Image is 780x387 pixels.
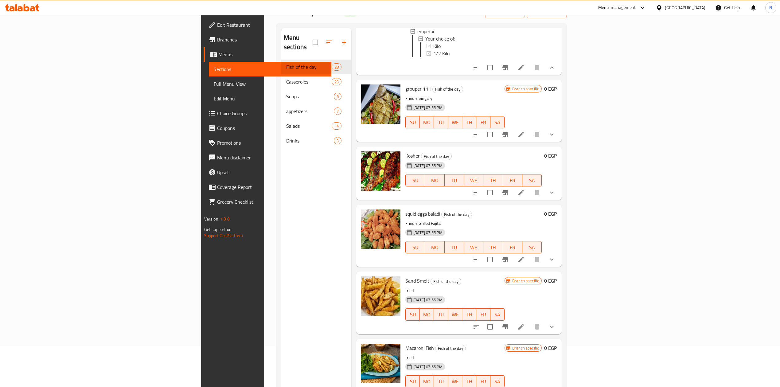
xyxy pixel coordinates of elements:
[322,35,337,50] span: Sort sections
[286,122,332,130] span: Salads
[334,108,341,114] span: 7
[332,123,341,129] span: 14
[417,28,435,35] span: emperor
[498,60,513,75] button: Branch-specific-item
[490,9,520,16] span: import
[530,319,544,334] button: delete
[466,243,481,252] span: WE
[332,122,341,130] div: items
[286,107,334,115] div: appetizers
[436,377,446,386] span: TU
[217,154,326,161] span: Menu disclaimer
[486,243,500,252] span: TH
[433,86,463,93] span: Fish of the day
[498,127,513,142] button: Branch-specific-item
[522,241,542,253] button: SA
[204,106,331,121] a: Choice Groups
[408,377,417,386] span: SU
[462,308,476,321] button: TH
[421,153,451,160] span: Fish of the day
[408,310,417,319] span: SU
[422,310,431,319] span: MO
[281,104,351,119] div: appetizers7
[411,297,445,303] span: [DATE] 07:55 PM
[309,36,322,49] span: Select all sections
[217,21,326,29] span: Edit Restaurant
[435,345,466,352] div: Fish of the day
[209,91,331,106] a: Edit Menu
[281,57,351,150] nav: Menu sections
[450,118,460,127] span: WE
[405,174,425,186] button: SU
[450,377,460,386] span: WE
[544,276,557,285] h6: 0 EGP
[405,276,429,285] span: Sand Smelt
[544,151,557,160] h6: 0 EGP
[286,63,332,71] span: Fish of the day
[214,95,326,102] span: Edit Menu
[483,241,503,253] button: TH
[204,180,331,194] a: Coverage Report
[517,189,525,196] a: Edit menu item
[490,116,505,128] button: SA
[281,133,351,148] div: Drinks3
[434,116,448,128] button: TU
[525,176,539,185] span: SA
[532,9,562,16] span: export
[548,256,556,263] svg: Show Choices
[427,243,442,252] span: MO
[544,344,557,352] h6: 0 EGP
[408,118,417,127] span: SU
[433,42,441,50] span: Kilo
[505,243,520,252] span: FR
[332,78,341,85] div: items
[217,183,326,191] span: Coverage Report
[431,278,461,285] div: Fish of the day
[505,176,520,185] span: FR
[405,151,420,160] span: Kosher
[361,344,400,383] img: Macaroni Fish
[484,253,497,266] span: Select to update
[209,62,331,76] a: Sections
[548,323,556,330] svg: Show Choices
[469,252,484,267] button: sort-choices
[408,176,423,185] span: SU
[464,241,483,253] button: WE
[204,232,243,240] a: Support.OpsPlatform
[510,86,541,92] span: Branch specific
[469,185,484,200] button: sort-choices
[334,94,341,100] span: 6
[479,310,488,319] span: FR
[217,36,326,43] span: Branches
[465,310,474,319] span: TH
[503,174,522,186] button: FR
[447,176,462,185] span: TU
[548,131,556,138] svg: Show Choices
[476,308,490,321] button: FR
[530,185,544,200] button: delete
[448,308,462,321] button: WE
[510,278,541,284] span: Branch specific
[204,194,331,209] a: Grocery Checklist
[544,84,557,93] h6: 0 EGP
[517,323,525,330] a: Edit menu item
[530,252,544,267] button: delete
[432,86,463,93] div: Fish of the day
[204,150,331,165] a: Menu disclaimer
[361,209,400,249] img: squid eggs baladi
[436,310,446,319] span: TU
[530,127,544,142] button: delete
[204,32,331,47] a: Branches
[466,176,481,185] span: WE
[447,243,462,252] span: TU
[450,310,460,319] span: WE
[286,78,332,85] span: Casseroles
[411,105,445,111] span: [DATE] 07:55 PM
[361,276,400,316] img: Sand Smelt
[405,308,420,321] button: SU
[405,241,425,253] button: SU
[405,209,440,218] span: squid eggs baladi
[411,163,445,169] span: [DATE] 07:55 PM
[405,287,505,295] p: fried
[469,60,484,75] button: sort-choices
